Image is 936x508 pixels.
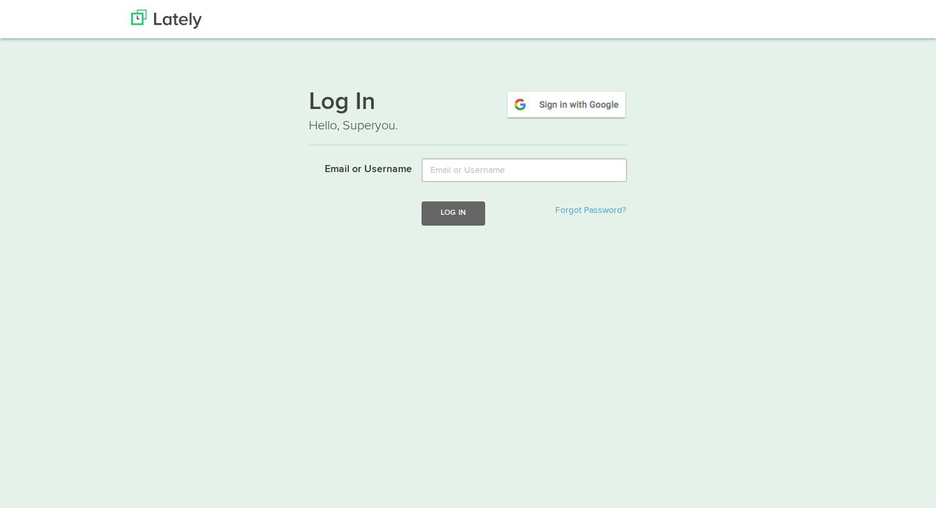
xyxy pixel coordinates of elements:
h1: Log In [309,90,627,117]
p: Hello, Superyou. [309,117,627,135]
label: Email or Username [299,158,412,177]
input: Email or Username [422,158,627,182]
img: google-signin.png [506,90,627,119]
a: Forgot Password? [555,206,626,215]
button: Log In [422,201,485,225]
img: Lately [131,10,202,29]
